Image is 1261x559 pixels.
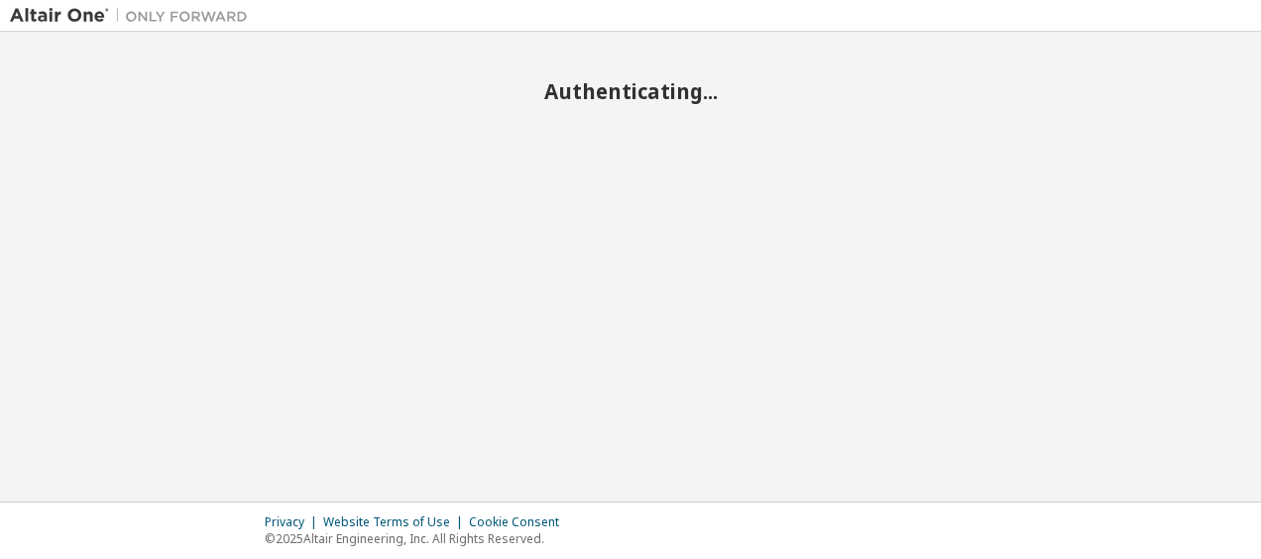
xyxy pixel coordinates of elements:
p: © 2025 Altair Engineering, Inc. All Rights Reserved. [265,530,571,547]
div: Website Terms of Use [323,514,469,530]
img: Altair One [10,6,258,26]
div: Privacy [265,514,323,530]
h2: Authenticating... [10,78,1251,104]
div: Cookie Consent [469,514,571,530]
